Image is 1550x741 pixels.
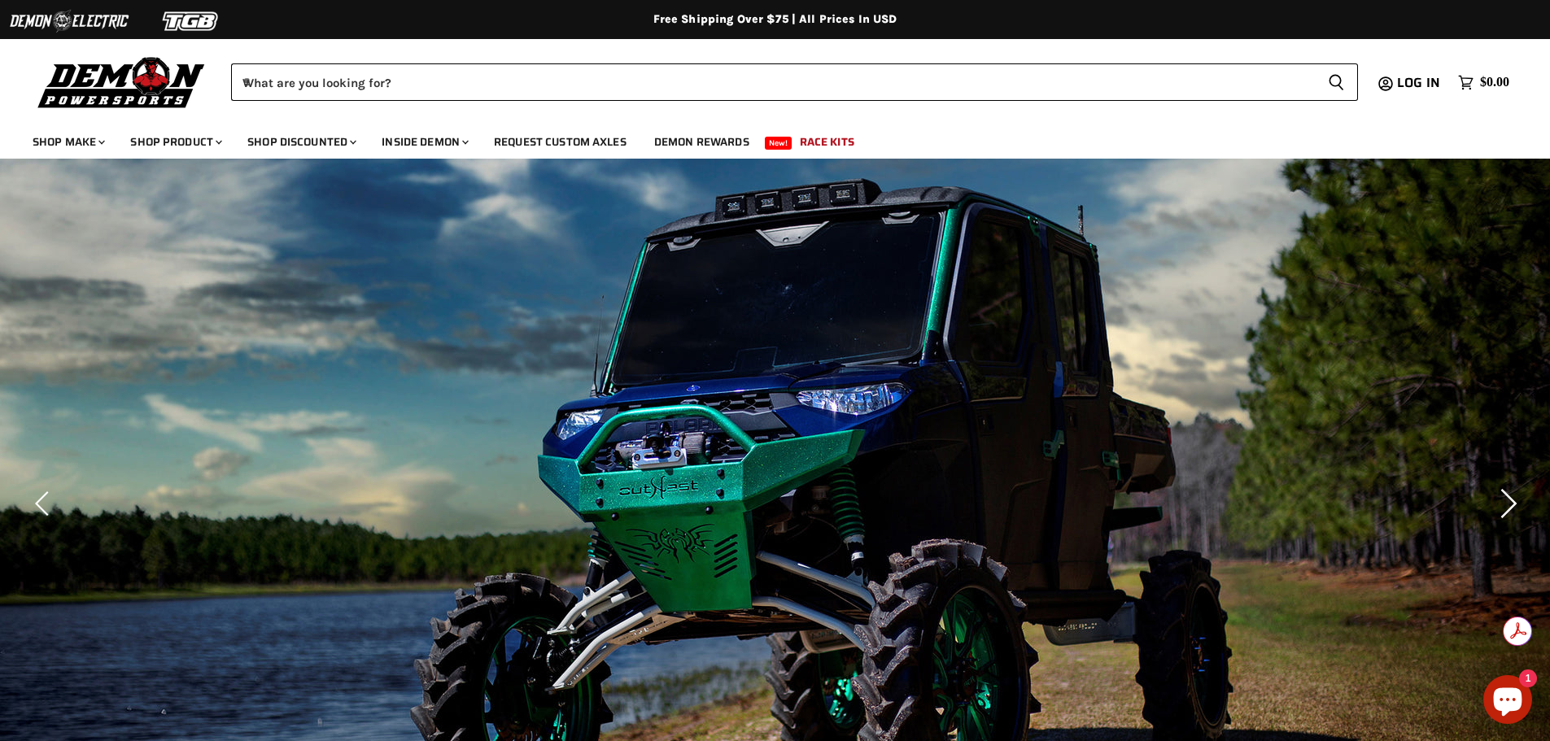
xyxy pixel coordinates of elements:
[8,6,130,37] img: Demon Electric Logo 2
[1390,76,1450,90] a: Log in
[788,125,867,159] a: Race Kits
[28,487,61,520] button: Previous
[231,63,1358,101] form: Product
[231,63,1315,101] input: When autocomplete results are available use up and down arrows to review and enter to select
[118,125,232,159] a: Shop Product
[20,119,1505,159] ul: Main menu
[1450,71,1517,94] a: $0.00
[1397,72,1440,93] span: Log in
[124,12,1426,27] div: Free Shipping Over $75 | All Prices In USD
[642,125,762,159] a: Demon Rewards
[1478,675,1537,728] inbox-online-store-chat: Shopify online store chat
[33,53,211,111] img: Demon Powersports
[765,137,792,150] span: New!
[369,125,478,159] a: Inside Demon
[1480,75,1509,90] span: $0.00
[130,6,252,37] img: TGB Logo 2
[1489,487,1522,520] button: Next
[235,125,366,159] a: Shop Discounted
[20,125,115,159] a: Shop Make
[1315,63,1358,101] button: Search
[482,125,639,159] a: Request Custom Axles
